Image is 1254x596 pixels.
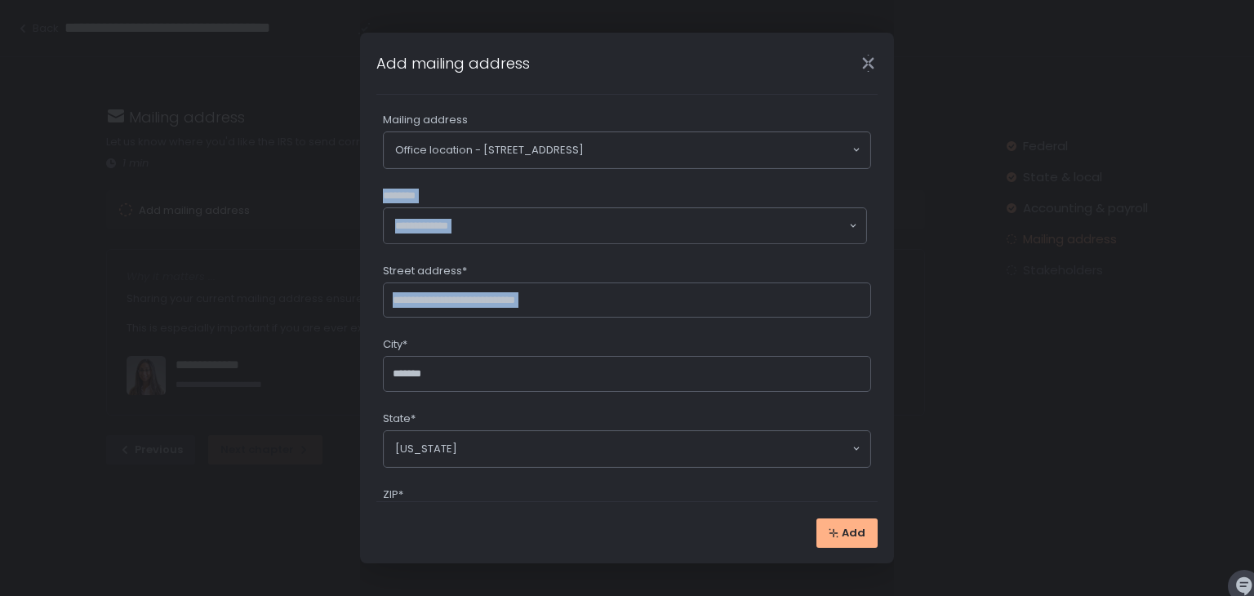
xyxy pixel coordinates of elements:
[457,441,851,457] input: Search for option
[383,411,416,426] span: State*
[395,142,584,158] span: Office location - [STREET_ADDRESS]
[383,337,407,352] span: City*
[842,54,894,73] div: Close
[376,52,530,74] h1: Add mailing address
[816,518,878,548] button: Add
[584,142,851,158] input: Search for option
[384,431,870,467] div: Search for option
[383,113,468,127] span: Mailing address
[384,132,870,168] div: Search for option
[465,218,847,234] input: Search for option
[383,264,467,278] span: Street address*
[842,526,865,540] span: Add
[384,208,866,244] div: Search for option
[395,441,457,457] span: [US_STATE]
